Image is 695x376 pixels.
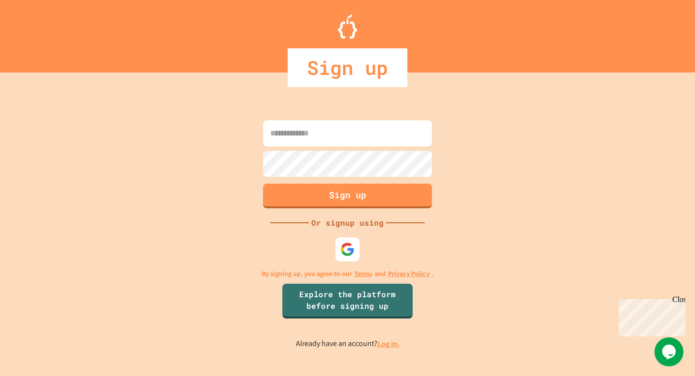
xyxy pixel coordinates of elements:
[296,338,400,350] p: Already have an account?
[354,269,372,279] a: Terms
[377,339,400,349] a: Log in.
[288,48,407,87] div: Sign up
[263,184,432,208] button: Sign up
[654,337,685,366] iframe: chat widget
[338,14,357,39] img: Logo.svg
[262,269,434,279] p: By signing up, you agree to our and .
[309,217,386,229] div: Or signup using
[388,269,430,279] a: Privacy Policy
[340,242,355,257] img: google-icon.svg
[282,284,413,318] a: Explore the platform before signing up
[615,295,685,336] iframe: chat widget
[4,4,67,61] div: Chat with us now!Close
